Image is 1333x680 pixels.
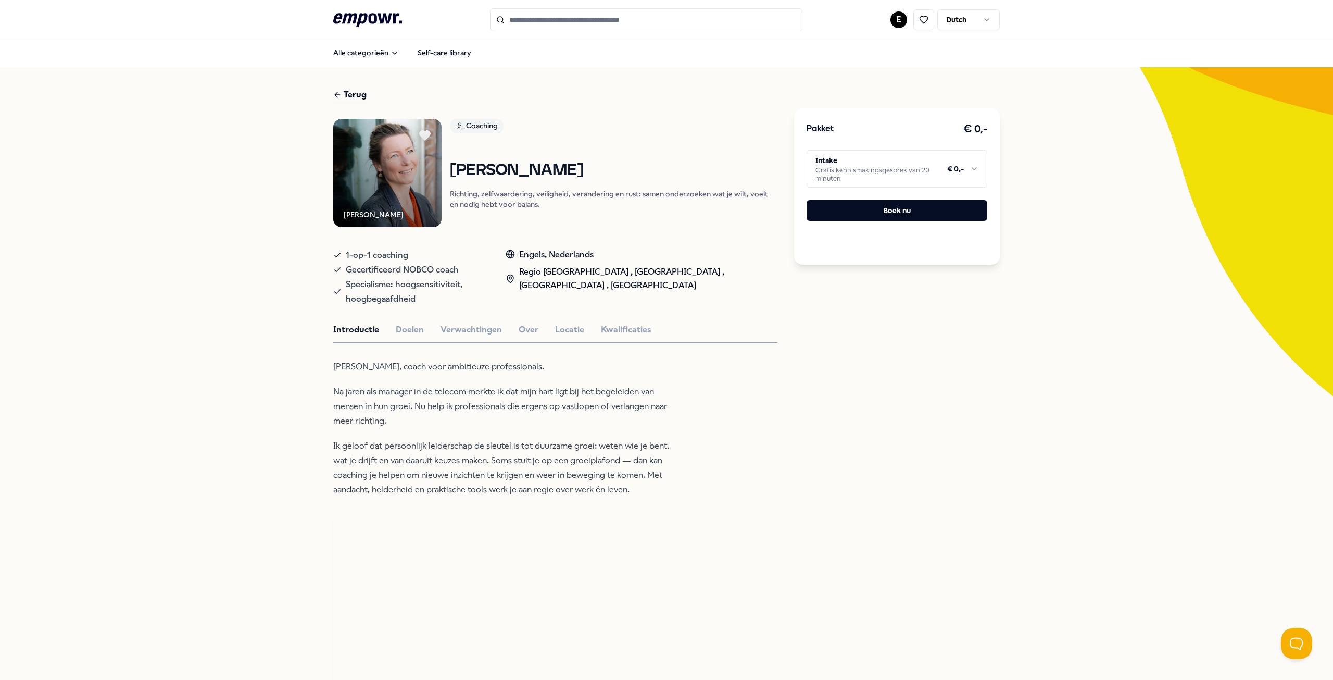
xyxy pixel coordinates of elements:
[490,8,802,31] input: Search for products, categories or subcategories
[1281,628,1312,659] iframe: Help Scout Beacon - Open
[807,200,987,221] button: Boek nu
[333,88,367,102] div: Terug
[506,248,777,262] div: Engels, Nederlands
[333,439,672,497] p: Ik geloof dat persoonlijk leiderschap de sleutel is tot duurzame groei: weten wie je bent, wat je...
[441,323,502,337] button: Verwachtingen
[506,265,777,292] div: Regio [GEOGRAPHIC_DATA] , [GEOGRAPHIC_DATA] , [GEOGRAPHIC_DATA] , [GEOGRAPHIC_DATA]
[963,121,988,138] h3: € 0,-
[450,162,777,180] h1: [PERSON_NAME]
[333,360,672,374] p: [PERSON_NAME], coach voor ambitieuze professionals.
[333,323,379,337] button: Introductie
[519,323,538,337] button: Over
[450,189,777,209] p: Richting, zelfwaardering, veiligheid, verandering en rust: samen onderzoeken wat je wilt, voelt e...
[333,119,442,227] img: Product Image
[807,122,834,136] h3: Pakket
[346,248,408,263] span: 1-op-1 coaching
[450,119,777,137] a: Coaching
[325,42,407,63] button: Alle categorieën
[555,323,584,337] button: Locatie
[346,277,485,306] span: Specialisme: hoogsensitiviteit, hoogbegaafdheid
[344,209,404,220] div: [PERSON_NAME]
[333,385,672,428] p: Na jaren als manager in de telecom merkte ik dat mijn hart ligt bij het begeleiden van mensen in ...
[396,323,424,337] button: Doelen
[601,323,651,337] button: Kwalificaties
[325,42,480,63] nav: Main
[450,119,504,133] div: Coaching
[890,11,907,28] button: E
[409,42,480,63] a: Self-care library
[346,263,459,277] span: Gecertificeerd NOBCO coach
